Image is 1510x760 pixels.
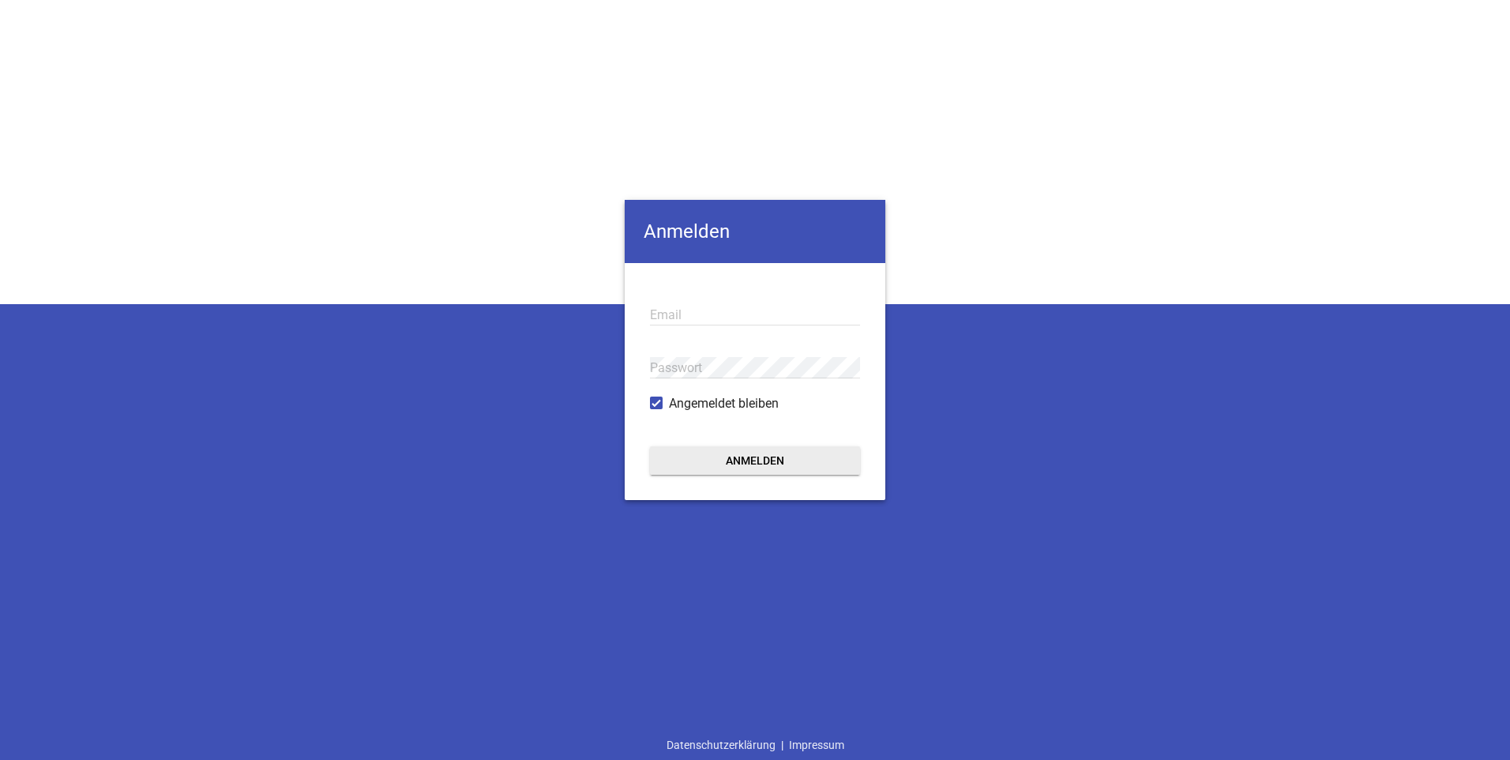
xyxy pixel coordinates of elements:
[669,394,779,413] span: Angemeldet bleiben
[783,730,850,760] a: Impressum
[625,200,885,263] h4: Anmelden
[650,446,860,475] button: Anmelden
[661,730,781,760] a: Datenschutzerklärung
[661,730,850,760] div: |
